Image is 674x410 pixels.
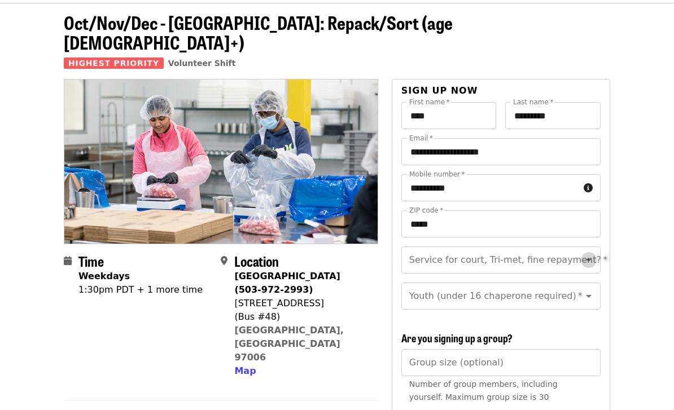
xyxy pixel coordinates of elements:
[234,251,279,271] span: Location
[409,207,443,214] label: ZIP code
[409,135,433,142] label: Email
[78,283,203,297] div: 1:30pm PDT + 1 more time
[64,9,453,55] span: Oct/Nov/Dec - [GEOGRAPHIC_DATA]: Repack/Sort (age [DEMOGRAPHIC_DATA]+)
[234,310,369,324] div: (Bus #48)
[64,255,72,266] i: calendar icon
[581,288,597,304] button: Open
[505,102,601,129] input: Last name
[234,364,256,378] button: Map
[401,349,601,376] input: [object Object]
[234,271,340,295] strong: [GEOGRAPHIC_DATA] (503-972-2993)
[64,80,378,243] img: Oct/Nov/Dec - Beaverton: Repack/Sort (age 10+) organized by Oregon Food Bank
[221,255,227,266] i: map-marker-alt icon
[64,58,164,69] span: Highest Priority
[409,171,465,178] label: Mobile number
[401,210,601,237] input: ZIP code
[409,380,558,402] span: Number of group members, including yourself. Maximum group size is 30
[78,271,130,281] strong: Weekdays
[584,183,593,193] i: circle-info icon
[234,325,344,363] a: [GEOGRAPHIC_DATA], [GEOGRAPHIC_DATA] 97006
[234,365,256,376] span: Map
[78,251,104,271] span: Time
[581,252,597,268] button: Open
[409,99,450,105] label: First name
[234,297,369,310] div: [STREET_ADDRESS]
[401,85,478,96] span: Sign up now
[401,174,579,201] input: Mobile number
[168,59,236,68] a: Volunteer Shift
[401,330,513,345] span: Are you signing up a group?
[401,102,497,129] input: First name
[401,138,601,165] input: Email
[513,99,553,105] label: Last name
